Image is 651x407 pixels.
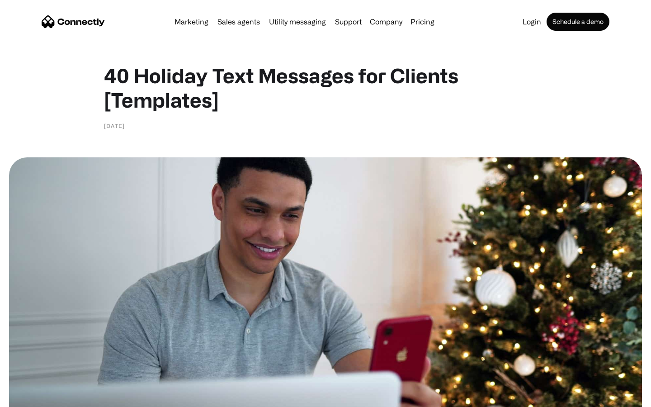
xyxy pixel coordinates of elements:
a: Login [519,18,545,25]
div: Company [370,15,402,28]
h1: 40 Holiday Text Messages for Clients [Templates] [104,63,547,112]
a: Support [331,18,365,25]
a: Utility messaging [265,18,330,25]
a: Schedule a demo [547,13,609,31]
ul: Language list [18,391,54,404]
div: [DATE] [104,121,125,130]
aside: Language selected: English [9,391,54,404]
a: Marketing [171,18,212,25]
a: Sales agents [214,18,264,25]
a: Pricing [407,18,438,25]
